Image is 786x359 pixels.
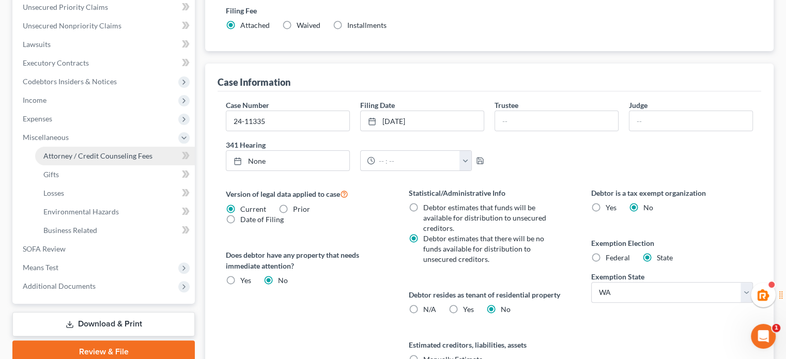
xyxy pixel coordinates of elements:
span: No [501,305,511,314]
span: Federal [606,253,630,262]
a: None [226,151,349,170]
label: Exemption State [591,271,644,282]
span: Means Test [23,263,58,272]
span: Debtor estimates that funds will be available for distribution to unsecured creditors. [423,203,546,232]
input: -- [495,111,618,131]
span: Executory Contracts [23,58,89,67]
span: Yes [463,305,474,314]
span: Expenses [23,114,52,123]
span: SOFA Review [23,244,66,253]
span: Unsecured Priority Claims [23,3,108,11]
input: -- [629,111,752,131]
span: Current [240,205,266,213]
label: Version of legal data applied to case [226,188,388,200]
a: Attorney / Credit Counseling Fees [35,147,195,165]
span: Prior [293,205,310,213]
span: Codebtors Insiders & Notices [23,77,117,86]
label: Exemption Election [591,238,753,248]
span: No [278,276,288,285]
label: Judge [629,100,648,111]
span: Miscellaneous [23,133,69,142]
input: -- : -- [375,151,459,170]
a: Gifts [35,165,195,184]
label: Debtor is a tax exempt organization [591,188,753,198]
label: Debtor resides as tenant of residential property [409,289,571,300]
span: State [657,253,673,262]
span: Income [23,96,47,104]
a: Unsecured Nonpriority Claims [14,17,195,35]
span: Attorney / Credit Counseling Fees [43,151,152,160]
a: [DATE] [361,111,484,131]
a: Executory Contracts [14,54,195,72]
span: Losses [43,189,64,197]
a: Environmental Hazards [35,202,195,221]
label: Does debtor have any property that needs immediate attention? [226,249,388,271]
a: SOFA Review [14,240,195,258]
label: Trustee [495,100,518,111]
label: Filing Date [360,100,395,111]
span: Yes [240,276,251,285]
span: Date of Filing [240,215,284,224]
span: Additional Documents [23,282,96,290]
span: Debtor estimates that there will be no funds available for distribution to unsecured creditors. [423,234,544,263]
a: Losses [35,184,195,202]
label: Case Number [226,100,269,111]
label: Statistical/Administrative Info [409,188,571,198]
div: Case Information [218,76,290,88]
span: Installments [347,21,387,29]
span: Business Related [43,226,97,235]
span: Lawsuits [23,40,51,49]
span: 1 [772,324,780,332]
span: Waived [297,21,320,29]
span: No [643,203,653,212]
input: Enter case number... [226,111,349,131]
span: Environmental Hazards [43,207,119,216]
span: Unsecured Nonpriority Claims [23,21,121,30]
label: Filing Fee [226,5,753,16]
iframe: Intercom live chat [751,324,776,349]
span: Gifts [43,170,59,179]
a: Download & Print [12,312,195,336]
a: Lawsuits [14,35,195,54]
span: Attached [240,21,270,29]
label: Estimated creditors, liabilities, assets [409,339,571,350]
a: Business Related [35,221,195,240]
span: N/A [423,305,436,314]
span: Yes [606,203,617,212]
label: 341 Hearing [221,139,489,150]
